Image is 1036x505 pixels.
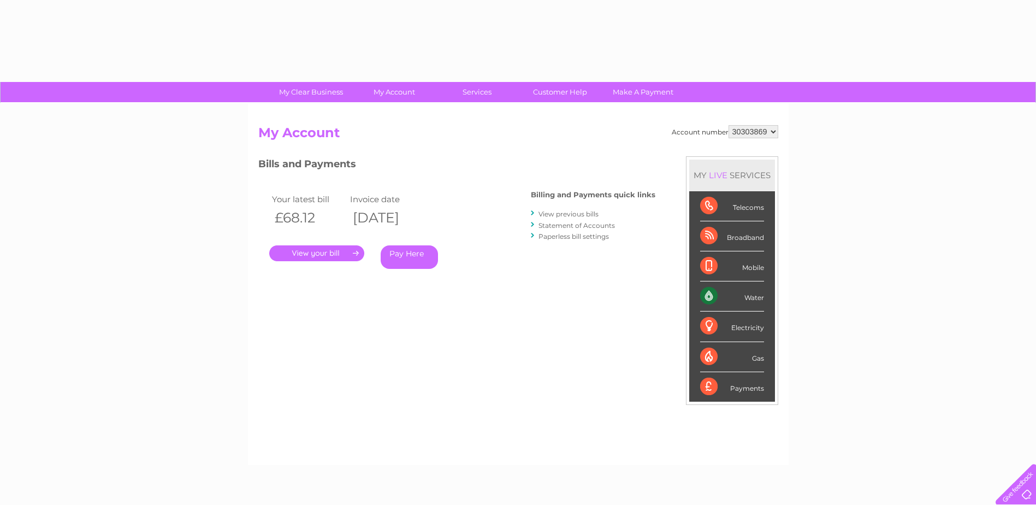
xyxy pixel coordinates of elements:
[707,170,730,180] div: LIVE
[700,342,764,372] div: Gas
[700,281,764,312] div: Water
[672,125,778,138] div: Account number
[349,82,439,102] a: My Account
[538,232,609,240] a: Paperless bill settings
[700,191,764,221] div: Telecoms
[347,207,426,229] th: [DATE]
[269,245,364,261] a: .
[700,251,764,281] div: Mobile
[258,156,655,175] h3: Bills and Payments
[700,312,764,342] div: Electricity
[266,82,356,102] a: My Clear Business
[700,372,764,402] div: Payments
[269,192,348,207] td: Your latest bill
[381,245,438,269] a: Pay Here
[538,210,599,218] a: View previous bills
[515,82,605,102] a: Customer Help
[258,125,778,146] h2: My Account
[689,160,775,191] div: MY SERVICES
[531,191,655,199] h4: Billing and Payments quick links
[269,207,348,229] th: £68.12
[598,82,688,102] a: Make A Payment
[432,82,522,102] a: Services
[700,221,764,251] div: Broadband
[347,192,426,207] td: Invoice date
[538,221,615,230] a: Statement of Accounts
